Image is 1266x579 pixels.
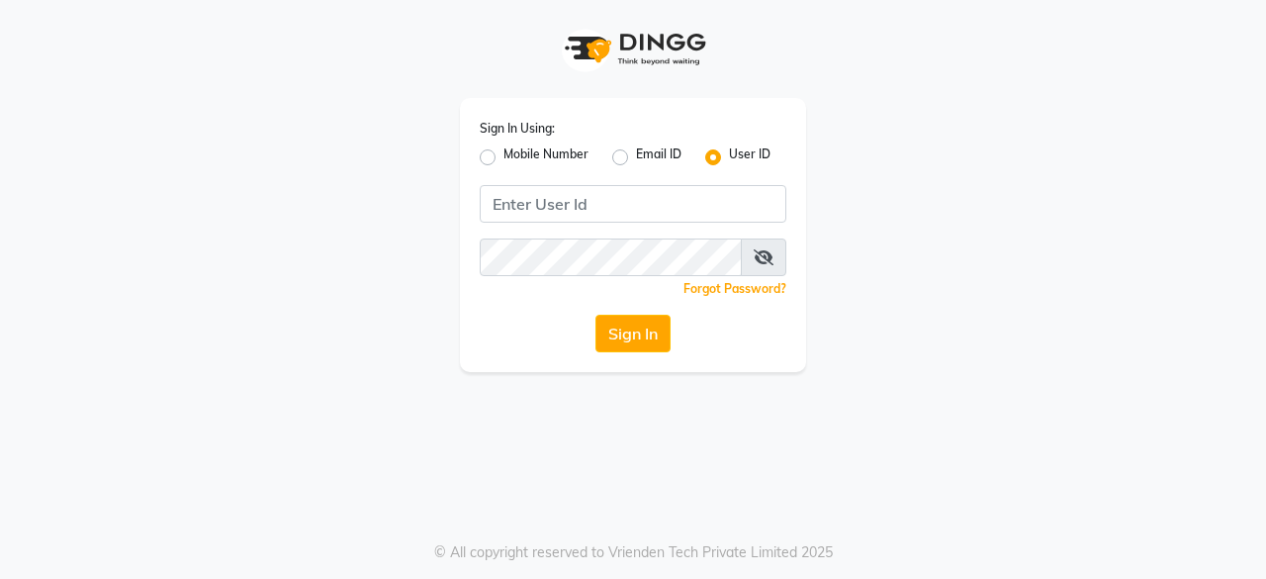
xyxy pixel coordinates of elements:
[636,145,681,169] label: Email ID
[480,185,786,223] input: Username
[503,145,588,169] label: Mobile Number
[554,20,712,78] img: logo1.svg
[683,281,786,296] a: Forgot Password?
[595,315,671,352] button: Sign In
[480,239,742,276] input: Username
[729,145,770,169] label: User ID
[480,120,555,138] label: Sign In Using:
